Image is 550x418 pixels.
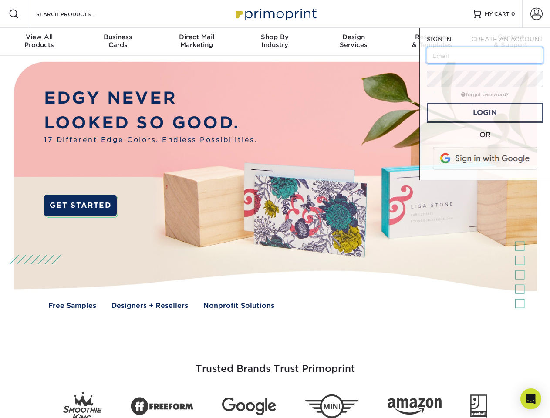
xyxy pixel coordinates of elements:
[511,11,515,17] span: 0
[48,301,96,311] a: Free Samples
[393,28,471,56] a: Resources& Templates
[427,36,451,43] span: SIGN IN
[2,391,74,415] iframe: Google Customer Reviews
[78,28,157,56] a: BusinessCards
[236,28,314,56] a: Shop ByIndustry
[236,33,314,41] span: Shop By
[314,28,393,56] a: DesignServices
[157,33,236,49] div: Marketing
[427,130,543,140] div: OR
[111,301,188,311] a: Designers + Resellers
[236,33,314,49] div: Industry
[314,33,393,49] div: Services
[44,111,257,135] p: LOOKED SO GOOD.
[78,33,157,41] span: Business
[35,9,120,19] input: SEARCH PRODUCTS.....
[78,33,157,49] div: Cards
[203,301,274,311] a: Nonprofit Solutions
[388,398,442,415] img: Amazon
[520,388,541,409] div: Open Intercom Messenger
[20,342,530,385] h3: Trusted Brands Trust Primoprint
[393,33,471,49] div: & Templates
[471,36,543,43] span: CREATE AN ACCOUNT
[44,86,257,111] p: EDGY NEVER
[44,135,257,145] span: 17 Different Edge Colors. Endless Possibilities.
[157,28,236,56] a: Direct MailMarketing
[222,398,276,415] img: Google
[427,47,543,64] input: Email
[461,92,509,98] a: forgot password?
[393,33,471,41] span: Resources
[44,195,117,216] a: GET STARTED
[232,4,319,23] img: Primoprint
[314,33,393,41] span: Design
[485,10,510,18] span: MY CART
[470,394,487,418] img: Goodwill
[157,33,236,41] span: Direct Mail
[427,103,543,123] a: Login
